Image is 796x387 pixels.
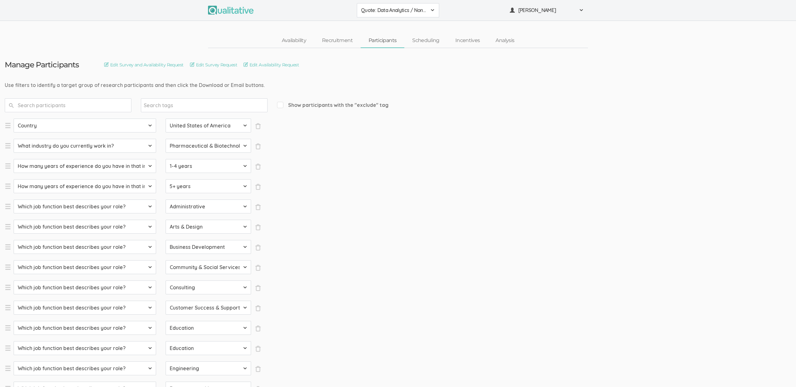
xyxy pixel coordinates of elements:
button: [PERSON_NAME] [506,3,588,17]
span: × [255,285,261,291]
a: Scheduling [404,34,447,47]
button: Quote: Data Analytics / Non-accounting (Facebook) [357,3,439,17]
a: Incentives [447,34,488,47]
span: Quote: Data Analytics / Non-accounting (Facebook) [361,7,427,14]
span: × [255,123,261,129]
span: × [255,143,261,150]
span: × [255,366,261,372]
input: Search tags [144,101,183,109]
a: Edit Availability Request [243,61,299,68]
span: × [255,163,261,170]
a: Analysis [488,34,522,47]
a: Participants [361,34,404,47]
span: Show participants with the "exclude" tag [277,101,389,109]
span: × [255,346,261,352]
a: Availability [274,34,314,47]
img: Qualitative [208,6,254,15]
a: Edit Survey and Availability Request [104,61,184,68]
span: × [255,265,261,271]
iframe: Chat Widget [764,357,796,387]
span: × [255,224,261,230]
span: × [255,244,261,251]
span: [PERSON_NAME] [518,7,575,14]
span: × [255,184,261,190]
span: × [255,325,261,332]
a: Edit Survey Request [190,61,237,68]
input: Search participants [5,98,131,112]
span: × [255,204,261,210]
span: × [255,305,261,311]
h3: Manage Participants [5,61,79,69]
a: Recruitment [314,34,361,47]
